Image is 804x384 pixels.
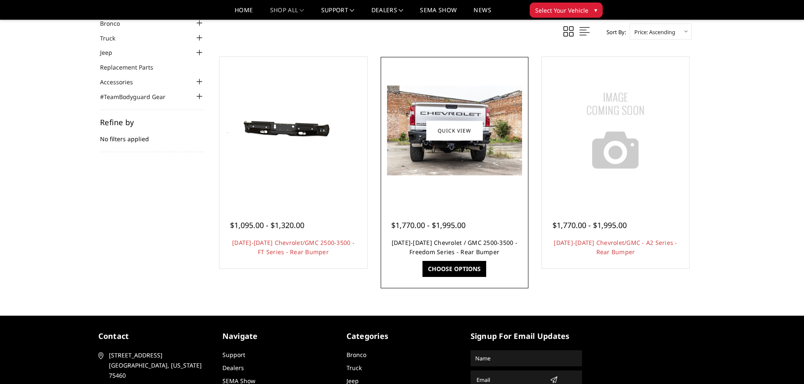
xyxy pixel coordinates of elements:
a: Dealers [371,7,403,19]
a: #TeamBodyguard Gear [100,92,176,101]
input: Name [472,352,581,365]
h5: Refine by [100,118,205,126]
a: [DATE]-[DATE] Chevrolet/GMC 2500-3500 - FT Series - Rear Bumper [232,239,355,256]
span: Select Your Vehicle [535,6,588,15]
a: Support [321,7,355,19]
a: [DATE]-[DATE] Chevrolet/GMC - A2 Series - Rear Bumper [554,239,677,256]
h5: Categories [347,330,458,342]
a: shop all [270,7,304,19]
a: Home [235,7,253,19]
a: Replacement Parts [100,63,164,72]
a: Quick view [426,121,483,140]
a: [DATE]-[DATE] Chevrolet / GMC 2500-3500 - Freedom Series - Rear Bumper [392,239,517,256]
span: ▾ [594,5,597,14]
a: News [474,7,491,19]
a: Accessories [100,78,143,86]
a: Truck [100,34,126,43]
a: SEMA Show [420,7,457,19]
span: $1,770.00 - $1,995.00 [391,220,466,230]
div: No filters applied [100,118,205,152]
a: Choose Options [422,261,486,277]
span: [STREET_ADDRESS] [GEOGRAPHIC_DATA], [US_STATE] 75460 [109,350,207,381]
a: 2020-2025 Chevrolet/GMC 2500-3500 - FT Series - Rear Bumper 2020-2025 Chevrolet/GMC 2500-3500 - F... [222,59,365,202]
label: Sort By: [602,26,626,38]
span: $1,095.00 - $1,320.00 [230,220,304,230]
a: Dealers [222,364,244,372]
button: Select Your Vehicle [530,3,603,18]
h5: signup for email updates [471,330,582,342]
a: Support [222,351,245,359]
span: $1,770.00 - $1,995.00 [552,220,627,230]
a: Truck [347,364,362,372]
img: 2020-2025 Chevrolet / GMC 2500-3500 - Freedom Series - Rear Bumper [387,86,522,175]
a: 2020-2025 Chevrolet / GMC 2500-3500 - Freedom Series - Rear Bumper 2020-2025 Chevrolet / GMC 2500... [383,59,526,202]
h5: contact [98,330,210,342]
a: Jeep [100,48,123,57]
h5: Navigate [222,330,334,342]
a: Bronco [100,19,130,28]
a: Bronco [347,351,366,359]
